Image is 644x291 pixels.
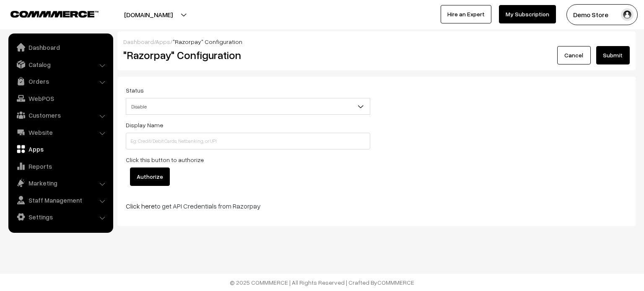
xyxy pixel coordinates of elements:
[123,37,630,46] div: / /
[10,159,110,174] a: Reports
[557,46,591,64] a: Cancel
[126,133,370,149] input: Eg: Credit/Debit Cards, Netbanking, or UPI
[130,167,170,186] input: Authorize
[441,5,491,23] a: Hire an Expert
[10,74,110,89] a: Orders
[596,46,630,64] button: Submit
[566,4,638,25] button: Demo Store
[10,8,84,18] a: COMMMERCE
[499,5,556,23] a: My Subscription
[126,121,163,129] label: Display Name
[377,279,414,286] a: COMMMERCE
[126,201,370,211] p: to get API Credentials from Razorpay
[10,125,110,140] a: Website
[10,91,110,106] a: WebPOS
[10,142,110,157] a: Apps
[10,40,110,55] a: Dashboard
[126,202,155,210] a: Click here
[156,38,170,45] a: Apps
[126,98,370,115] span: Disable
[10,108,110,123] a: Customers
[10,57,110,72] a: Catalog
[123,49,457,62] h2: "Razorpay" Configuration
[173,38,242,45] span: "Razorpay" Configuration
[95,4,202,25] button: [DOMAIN_NAME]
[126,99,370,114] span: Disable
[621,8,634,21] img: user
[126,155,204,164] label: Click this button to authorize
[126,86,144,95] label: Status
[10,11,99,17] img: COMMMERCE
[10,209,110,224] a: Settings
[123,38,154,45] a: Dashboard
[10,193,110,208] a: Staff Management
[10,175,110,191] a: Marketing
